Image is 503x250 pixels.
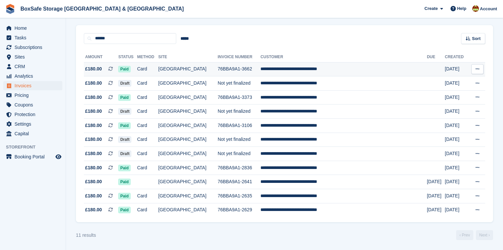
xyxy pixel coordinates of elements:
td: 76BBA9A1-3373 [218,90,260,104]
th: Created [445,52,468,62]
img: Kim [472,5,479,12]
td: Card [137,90,158,104]
span: £180.00 [85,192,102,199]
td: Card [137,133,158,147]
th: Site [158,52,218,62]
td: [GEOGRAPHIC_DATA] [158,90,218,104]
span: £180.00 [85,150,102,157]
th: Due [427,52,445,62]
td: 76BBA9A1-2629 [218,203,260,217]
a: menu [3,152,62,161]
a: menu [3,62,62,71]
span: £180.00 [85,65,102,72]
span: Draft [118,136,131,143]
span: Draft [118,108,131,115]
span: Paid [118,94,130,101]
span: £180.00 [85,164,102,171]
span: £180.00 [85,108,102,115]
span: Paid [118,179,130,185]
td: Card [137,189,158,203]
span: Tasks [15,33,54,42]
div: 11 results [76,232,96,239]
span: Invoices [15,81,54,90]
span: Paid [118,165,130,171]
td: [GEOGRAPHIC_DATA] [158,161,218,175]
th: Amount [84,52,118,62]
td: [DATE] [445,119,468,133]
td: [DATE] [445,203,468,217]
td: [GEOGRAPHIC_DATA] [158,147,218,161]
td: 76BBA9A1-2641 [218,175,260,189]
a: menu [3,119,62,129]
span: Subscriptions [15,43,54,52]
img: stora-icon-8386f47178a22dfd0bd8f6a31ec36ba5ce8667c1dd55bd0f319d3a0aa187defe.svg [5,4,15,14]
td: Card [137,76,158,91]
span: Coupons [15,100,54,109]
td: [DATE] [445,161,468,175]
td: [DATE] [445,175,468,189]
td: [GEOGRAPHIC_DATA] [158,175,218,189]
span: Capital [15,129,54,138]
td: [GEOGRAPHIC_DATA] [158,104,218,119]
span: Draft [118,150,131,157]
td: [DATE] [445,104,468,119]
a: Previous [456,230,473,240]
td: [DATE] [427,189,445,203]
a: menu [3,33,62,42]
td: Not yet finalized [218,133,260,147]
span: £180.00 [85,122,102,129]
span: Paid [118,207,130,213]
span: Sort [472,35,481,42]
span: Create [424,5,438,12]
td: [GEOGRAPHIC_DATA] [158,119,218,133]
td: 76BBA9A1-2836 [218,161,260,175]
span: Storefront [6,144,66,150]
a: menu [3,52,62,62]
span: Sites [15,52,54,62]
span: Settings [15,119,54,129]
th: Customer [260,52,427,62]
span: £180.00 [85,94,102,101]
td: 76BBA9A1-3662 [218,62,260,76]
td: Card [137,161,158,175]
td: Card [137,62,158,76]
td: [DATE] [445,147,468,161]
a: menu [3,110,62,119]
td: [GEOGRAPHIC_DATA] [158,76,218,91]
td: [GEOGRAPHIC_DATA] [158,203,218,217]
span: £180.00 [85,178,102,185]
span: £180.00 [85,206,102,213]
a: BoxSafe Storage [GEOGRAPHIC_DATA] & [GEOGRAPHIC_DATA] [18,3,186,14]
span: Paid [118,193,130,199]
td: Not yet finalized [218,147,260,161]
nav: Page [455,230,494,240]
td: [DATE] [427,175,445,189]
a: Preview store [54,153,62,161]
td: [DATE] [445,189,468,203]
span: £180.00 [85,136,102,143]
span: Analytics [15,71,54,81]
span: Draft [118,80,131,87]
a: menu [3,91,62,100]
td: Not yet finalized [218,104,260,119]
span: Protection [15,110,54,119]
span: Paid [118,122,130,129]
td: [GEOGRAPHIC_DATA] [158,189,218,203]
a: menu [3,71,62,81]
th: Invoice Number [218,52,260,62]
td: Card [137,147,158,161]
span: CRM [15,62,54,71]
span: Paid [118,66,130,72]
a: menu [3,100,62,109]
td: [DATE] [427,203,445,217]
span: Pricing [15,91,54,100]
td: 76BBA9A1-2635 [218,189,260,203]
a: menu [3,81,62,90]
span: Account [480,6,497,12]
a: menu [3,43,62,52]
td: Card [137,203,158,217]
th: Status [118,52,137,62]
span: Booking Portal [15,152,54,161]
td: [DATE] [445,90,468,104]
td: [GEOGRAPHIC_DATA] [158,133,218,147]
